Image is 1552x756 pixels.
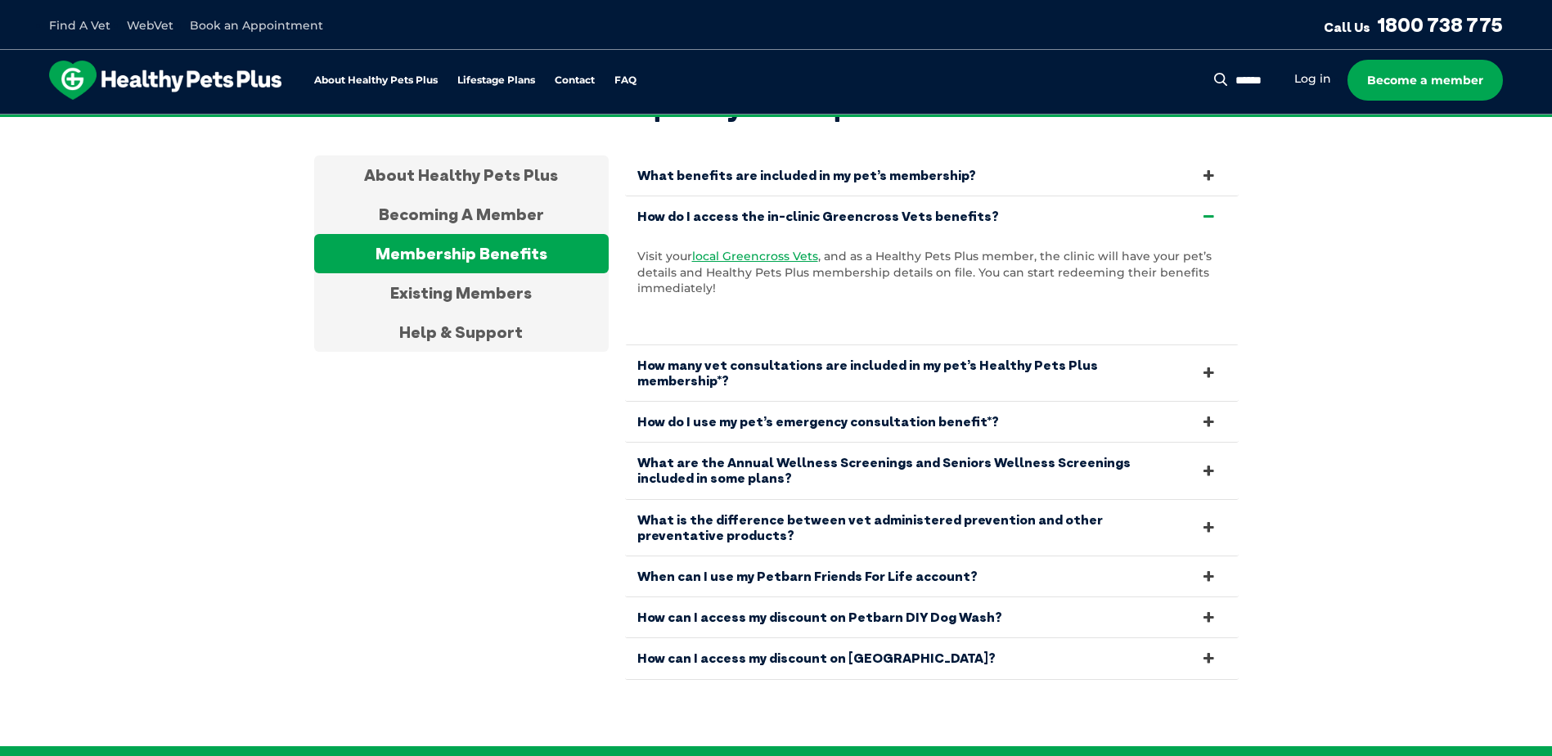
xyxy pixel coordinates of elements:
div: About Healthy Pets Plus [314,155,609,195]
a: Call Us1800 738 775 [1324,12,1503,37]
a: WebVet [127,18,173,33]
a: Log in [1294,71,1331,87]
a: What is the difference between vet administered prevention and other preventative products? [625,500,1239,556]
p: Visit your , and as a Healthy Pets Plus member, the clinic will have your pet’s details and Healt... [637,249,1226,297]
img: hpp-logo [49,61,281,100]
div: Membership Benefits [314,234,609,273]
h2: Frequently asked questions [314,91,1239,122]
span: Call Us [1324,19,1370,35]
a: Find A Vet [49,18,110,33]
a: About Healthy Pets Plus [314,75,438,86]
a: How do I access the in-clinic Greencross Vets benefits? [625,196,1239,236]
button: Search [1211,71,1231,88]
a: local Greencross Vets [692,249,818,263]
a: How do I use my pet’s emergency consultation benefit*? [625,402,1239,442]
div: Existing Members [314,273,609,313]
a: When can I use my Petbarn Friends For Life account? [625,556,1239,596]
a: How can I access my discount on [GEOGRAPHIC_DATA]? [625,638,1239,678]
a: FAQ [614,75,637,86]
a: Lifestage Plans [457,75,535,86]
a: Contact [555,75,595,86]
a: What are the Annual Wellness Screenings and Seniors Wellness Screenings included in some plans? [625,443,1239,498]
a: How can I access my discount on Petbarn DIY Dog Wash? [625,597,1239,637]
a: What benefits are included in my pet’s membership? [625,155,1239,196]
a: Book an Appointment [190,18,323,33]
div: Help & Support [314,313,609,352]
a: How many vet consultations are included in my pet’s Healthy Pets Plus membership*? [625,345,1239,401]
div: Becoming A Member [314,195,609,234]
a: Become a member [1347,60,1503,101]
span: Proactive, preventative wellness program designed to keep your pet healthier and happier for longer [470,115,1082,129]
